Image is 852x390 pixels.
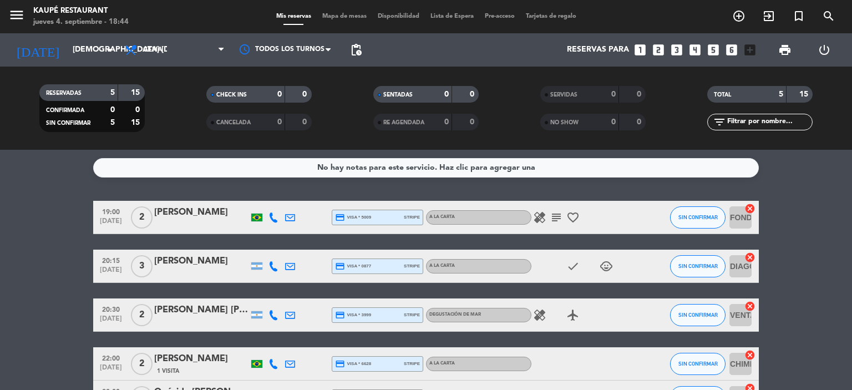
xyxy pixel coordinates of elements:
[429,361,455,366] span: A LA CARTA
[8,38,67,62] i: [DATE]
[651,43,666,57] i: looks_two
[383,120,424,125] span: RE AGENDADA
[154,352,248,366] div: [PERSON_NAME]
[404,360,420,367] span: stripe
[444,118,449,126] strong: 0
[637,90,643,98] strong: 0
[670,304,726,326] button: SIN CONFIRMAR
[678,214,718,220] span: SIN CONFIRMAR
[822,9,835,23] i: search
[335,310,345,320] i: credit_card
[135,106,142,114] strong: 0
[216,92,247,98] span: CHECK INS
[271,13,317,19] span: Mis reservas
[216,120,251,125] span: CANCELADA
[566,260,580,273] i: check
[97,351,125,364] span: 22:00
[713,115,726,129] i: filter_list
[143,46,163,54] span: Cena
[470,118,476,126] strong: 0
[600,260,613,273] i: child_care
[277,118,282,126] strong: 0
[792,9,805,23] i: turned_in_not
[678,361,718,367] span: SIN CONFIRMAR
[131,304,153,326] span: 2
[97,364,125,377] span: [DATE]
[429,264,455,268] span: A LA CARTA
[157,367,179,376] span: 1 Visita
[743,43,757,57] i: add_box
[46,108,84,113] span: CONFIRMADA
[335,261,345,271] i: credit_card
[110,106,115,114] strong: 0
[762,9,775,23] i: exit_to_app
[46,90,82,96] span: RESERVADAS
[429,215,455,219] span: A LA CARTA
[670,206,726,229] button: SIN CONFIRMAR
[97,217,125,230] span: [DATE]
[744,252,755,263] i: cancel
[404,262,420,270] span: stripe
[566,211,580,224] i: favorite_border
[444,90,449,98] strong: 0
[110,89,115,97] strong: 5
[46,120,90,126] span: SIN CONFIRMAR
[678,312,718,318] span: SIN CONFIRMAR
[778,43,792,57] span: print
[302,118,309,126] strong: 0
[335,359,345,369] i: credit_card
[799,90,810,98] strong: 15
[470,90,476,98] strong: 0
[678,263,718,269] span: SIN CONFIRMAR
[335,261,371,271] span: visa * 0877
[670,353,726,375] button: SIN CONFIRMAR
[277,90,282,98] strong: 0
[633,43,647,57] i: looks_one
[8,7,25,27] button: menu
[335,212,371,222] span: visa * 5009
[335,212,345,222] i: credit_card
[567,45,629,54] span: Reservas para
[33,6,129,17] div: Kaupé Restaurant
[302,90,309,98] strong: 0
[131,255,153,277] span: 3
[97,254,125,266] span: 20:15
[110,119,115,126] strong: 5
[349,43,363,57] span: pending_actions
[779,90,783,98] strong: 5
[688,43,702,57] i: looks_4
[479,13,520,19] span: Pre-acceso
[103,43,116,57] i: arrow_drop_down
[97,266,125,279] span: [DATE]
[550,211,563,224] i: subject
[154,205,248,220] div: [PERSON_NAME]
[726,116,812,128] input: Filtrar por nombre...
[706,43,721,57] i: looks_5
[637,118,643,126] strong: 0
[714,92,731,98] span: TOTAL
[804,33,844,67] div: LOG OUT
[404,311,420,318] span: stripe
[533,211,546,224] i: healing
[131,119,142,126] strong: 15
[533,308,546,322] i: healing
[404,214,420,221] span: stripe
[131,353,153,375] span: 2
[97,302,125,315] span: 20:30
[131,206,153,229] span: 2
[154,254,248,269] div: [PERSON_NAME]
[317,13,372,19] span: Mapa de mesas
[335,310,371,320] span: visa * 3999
[8,7,25,23] i: menu
[744,350,755,361] i: cancel
[33,17,129,28] div: jueves 4. septiembre - 18:44
[335,359,371,369] span: visa * 6628
[732,9,745,23] i: add_circle_outline
[550,92,577,98] span: SERVIDAS
[818,43,831,57] i: power_settings_new
[97,315,125,328] span: [DATE]
[670,255,726,277] button: SIN CONFIRMAR
[724,43,739,57] i: looks_6
[550,120,579,125] span: NO SHOW
[383,92,413,98] span: SENTADAS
